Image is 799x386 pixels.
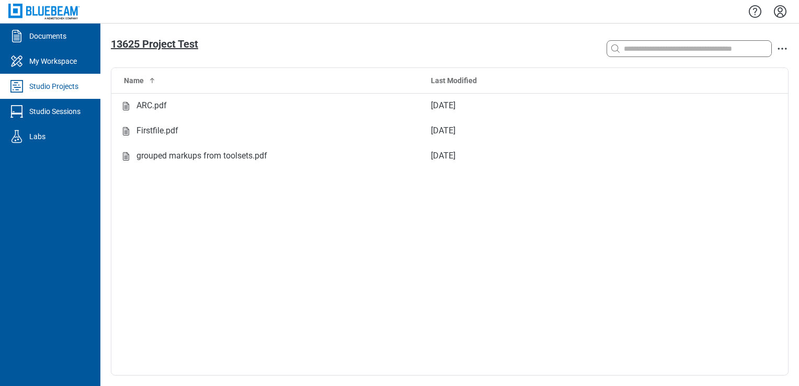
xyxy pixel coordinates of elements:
[8,128,25,145] svg: Labs
[431,75,712,86] div: Last Modified
[772,3,789,20] button: Settings
[423,143,720,168] td: [DATE]
[423,118,720,143] td: [DATE]
[8,53,25,70] svg: My Workspace
[423,93,720,118] td: [DATE]
[136,99,167,112] div: ARC.pdf
[8,78,25,95] svg: Studio Projects
[29,131,45,142] div: Labs
[8,4,79,19] img: Bluebeam, Inc.
[29,106,81,117] div: Studio Sessions
[136,124,178,138] div: Firstfile.pdf
[136,150,267,163] div: grouped markups from toolsets.pdf
[8,28,25,44] svg: Documents
[29,81,78,92] div: Studio Projects
[29,56,77,66] div: My Workspace
[776,42,789,55] button: action-menu
[8,103,25,120] svg: Studio Sessions
[111,68,788,168] table: Studio items table
[111,38,198,50] span: 13625 Project Test
[29,31,66,41] div: Documents
[124,75,414,86] div: Name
